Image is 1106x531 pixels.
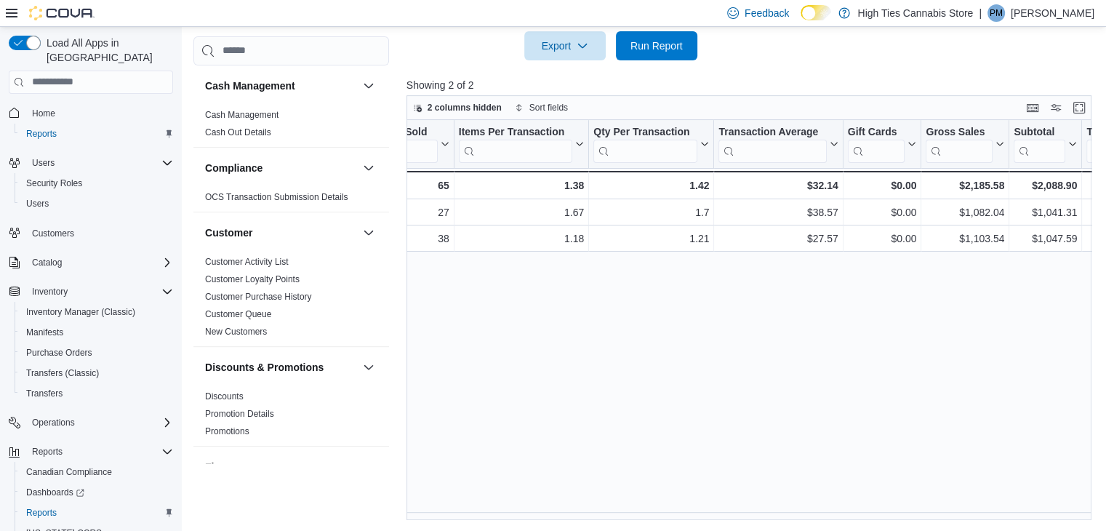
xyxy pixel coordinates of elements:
[26,128,57,140] span: Reports
[15,173,179,193] button: Security Roles
[801,5,831,20] input: Dark Mode
[718,125,826,139] div: Transaction Average
[193,253,389,346] div: Customer
[205,426,249,437] span: Promotions
[386,204,449,221] div: 27
[15,124,179,144] button: Reports
[926,204,1004,221] div: $1,082.04
[360,359,377,376] button: Discounts & Promotions
[1014,204,1077,221] div: $1,041.31
[205,161,357,175] button: Compliance
[205,460,357,474] button: Finance
[26,367,99,379] span: Transfers (Classic)
[26,327,63,338] span: Manifests
[26,414,81,431] button: Operations
[26,224,173,242] span: Customers
[1047,99,1065,116] button: Display options
[1014,177,1077,194] div: $2,088.90
[26,154,60,172] button: Users
[20,344,98,362] a: Purchase Orders
[1014,230,1077,247] div: $1,047.59
[26,283,173,300] span: Inventory
[987,4,1005,22] div: Paul Martel
[847,177,916,194] div: $0.00
[205,460,244,474] h3: Finance
[32,157,55,169] span: Users
[20,175,173,192] span: Security Roles
[205,191,348,203] span: OCS Transaction Submission Details
[458,177,584,194] div: 1.38
[3,103,179,124] button: Home
[26,388,63,399] span: Transfers
[29,6,95,20] img: Cova
[718,204,838,221] div: $38.57
[205,79,295,93] h3: Cash Management
[205,426,249,436] a: Promotions
[205,127,271,137] a: Cash Out Details
[20,344,173,362] span: Purchase Orders
[26,225,80,242] a: Customers
[15,482,179,503] a: Dashboards
[360,458,377,476] button: Finance
[205,308,271,320] span: Customer Queue
[509,99,574,116] button: Sort fields
[32,286,68,298] span: Inventory
[1070,99,1088,116] button: Enter fullscreen
[26,414,173,431] span: Operations
[20,125,173,143] span: Reports
[3,442,179,462] button: Reports
[20,484,90,501] a: Dashboards
[385,125,437,139] div: Net Sold
[20,195,173,212] span: Users
[26,306,135,318] span: Inventory Manager (Classic)
[32,446,63,458] span: Reports
[205,225,357,240] button: Customer
[26,254,173,271] span: Catalog
[193,188,389,212] div: Compliance
[20,504,173,522] span: Reports
[1024,99,1041,116] button: Keyboard shortcuts
[26,466,112,478] span: Canadian Compliance
[459,230,585,247] div: 1.18
[385,125,449,162] button: Net Sold
[593,125,697,139] div: Qty Per Transaction
[32,228,74,239] span: Customers
[3,153,179,173] button: Users
[20,385,173,402] span: Transfers
[41,36,173,65] span: Load All Apps in [GEOGRAPHIC_DATA]
[26,347,92,359] span: Purchase Orders
[385,177,449,194] div: 65
[205,274,300,284] a: Customer Loyalty Points
[718,230,838,247] div: $27.57
[718,125,838,162] button: Transaction Average
[26,154,173,172] span: Users
[593,125,697,162] div: Qty Per Transaction
[205,257,289,267] a: Customer Activity List
[205,408,274,420] span: Promotion Details
[205,109,278,121] span: Cash Management
[20,385,68,402] a: Transfers
[926,230,1004,247] div: $1,103.54
[32,108,55,119] span: Home
[1011,4,1094,22] p: [PERSON_NAME]
[15,322,179,343] button: Manifests
[205,391,244,402] span: Discounts
[20,195,55,212] a: Users
[15,383,179,404] button: Transfers
[205,161,263,175] h3: Compliance
[3,252,179,273] button: Catalog
[926,125,993,139] div: Gross Sales
[20,324,69,341] a: Manifests
[205,309,271,319] a: Customer Queue
[26,177,82,189] span: Security Roles
[458,125,584,162] button: Items Per Transaction
[20,463,173,481] span: Canadian Compliance
[593,125,709,162] button: Qty Per Transaction
[360,159,377,177] button: Compliance
[360,224,377,241] button: Customer
[205,360,357,375] button: Discounts & Promotions
[406,78,1099,92] p: Showing 2 of 2
[593,204,709,221] div: 1.7
[26,198,49,209] span: Users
